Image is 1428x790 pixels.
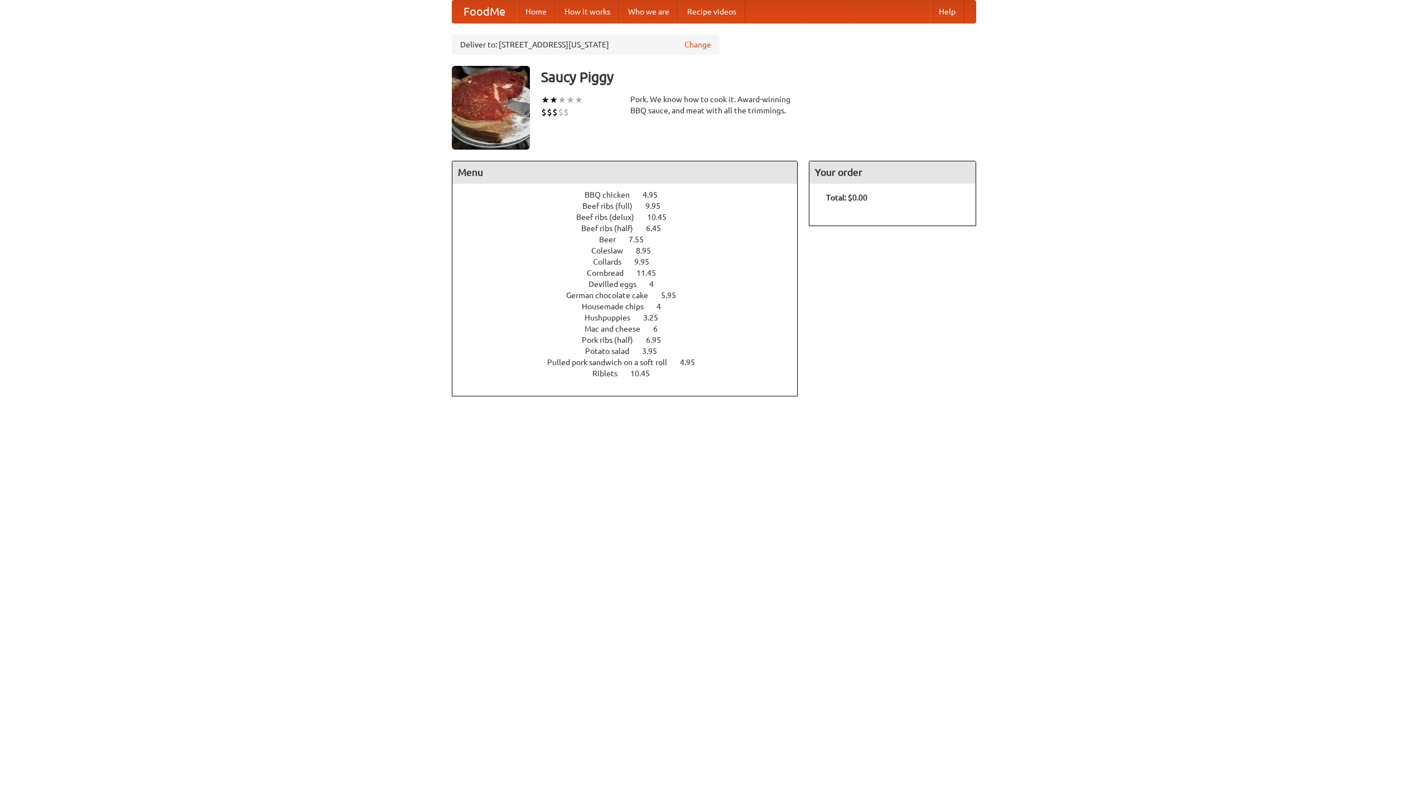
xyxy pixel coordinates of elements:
a: German chocolate cake 5.95 [566,291,697,300]
a: Mac and cheese 6 [585,324,678,333]
a: Riblets 10.45 [592,369,670,378]
span: 4.95 [680,358,706,367]
a: Who we are [619,1,678,23]
li: $ [558,106,563,118]
a: Change [684,39,711,50]
a: Devilled eggs 4 [588,280,674,289]
span: 4.95 [643,190,669,199]
span: Pulled pork sandwich on a soft roll [547,358,678,367]
li: ★ [575,94,583,106]
li: ★ [549,94,558,106]
a: Pork ribs (half) 6.95 [582,336,682,344]
a: Pulled pork sandwich on a soft roll 4.95 [547,358,716,367]
span: 5.95 [661,291,687,300]
span: Beef ribs (half) [581,224,644,233]
a: Beef ribs (delux) 10.45 [576,213,687,222]
span: 9.95 [634,257,660,266]
span: Beer [599,235,627,244]
a: Housemade chips 4 [582,302,682,311]
span: 4 [657,302,672,311]
span: Mac and cheese [585,324,652,333]
span: Housemade chips [582,302,655,311]
span: Devilled eggs [588,280,648,289]
div: Deliver to: [STREET_ADDRESS][US_STATE] [452,35,720,55]
a: Coleslaw 8.95 [591,246,672,255]
a: Beer 7.55 [599,235,664,244]
a: Help [930,1,964,23]
a: Cornbread 11.45 [587,269,677,277]
a: Beef ribs (half) 6.45 [581,224,682,233]
li: $ [552,106,558,118]
h4: Menu [452,161,797,184]
span: Riblets [592,369,629,378]
span: 8.95 [636,246,662,255]
span: 4 [649,280,665,289]
a: Potato salad 3.95 [585,347,678,356]
a: Collards 9.95 [593,257,670,266]
li: ★ [541,94,549,106]
span: Cornbread [587,269,635,277]
li: $ [563,106,569,118]
span: 9.95 [645,202,672,210]
span: Pork ribs (half) [582,336,644,344]
span: 6.45 [646,224,672,233]
span: 11.45 [636,269,667,277]
li: $ [541,106,547,118]
a: How it works [556,1,619,23]
a: Recipe videos [678,1,745,23]
a: FoodMe [452,1,517,23]
span: Beef ribs (full) [582,202,644,210]
span: 10.45 [647,213,678,222]
span: German chocolate cake [566,291,659,300]
span: 7.55 [629,235,655,244]
span: Coleslaw [591,246,634,255]
a: Hushpuppies 3.25 [585,313,679,322]
span: 10.45 [630,369,661,378]
h4: Your order [809,161,976,184]
span: 6 [653,324,669,333]
span: 3.95 [642,347,668,356]
li: ★ [566,94,575,106]
a: BBQ chicken 4.95 [585,190,678,199]
a: Beef ribs (full) 9.95 [582,202,681,210]
span: Hushpuppies [585,313,641,322]
img: angular.jpg [452,66,530,150]
li: $ [547,106,552,118]
li: ★ [558,94,566,106]
span: BBQ chicken [585,190,641,199]
span: Collards [593,257,633,266]
div: Pork. We know how to cook it. Award-winning BBQ sauce, and meat with all the trimmings. [630,94,798,116]
a: Home [517,1,556,23]
h3: Saucy Piggy [541,66,976,88]
span: Potato salad [585,347,640,356]
span: Beef ribs (delux) [576,213,645,222]
span: 3.25 [643,313,669,322]
span: 6.95 [646,336,672,344]
b: Total: $0.00 [826,193,867,202]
